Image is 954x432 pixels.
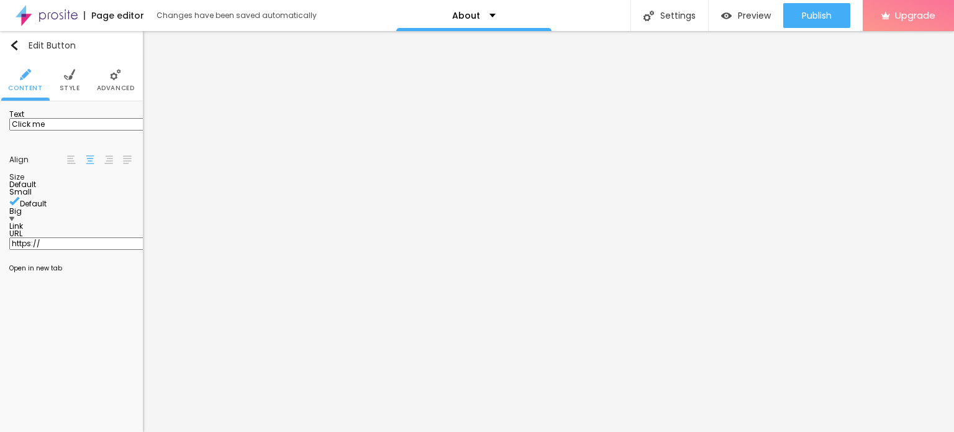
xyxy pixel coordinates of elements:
div: Edit Button [9,40,76,50]
div: Page editor [84,11,144,20]
span: Content [8,85,42,91]
span: Default [9,179,36,190]
img: paragraph-justified-align.svg [123,155,132,164]
img: view-1.svg [721,11,732,21]
span: Small [9,186,32,197]
img: paragraph-left-align.svg [67,155,76,164]
img: Icone [643,11,654,21]
img: Icone [64,69,75,80]
span: Style [60,85,80,91]
img: paragraph-center-align.svg [86,155,94,164]
img: paragraph-right-align.svg [104,155,113,164]
iframe: Editor [143,31,954,432]
span: Preview [738,11,771,21]
img: Icone [9,196,20,206]
span: Advanced [97,85,135,91]
span: Publish [802,11,832,21]
div: Size [9,173,134,181]
img: Icone [9,40,19,50]
span: Upgrade [895,10,935,21]
img: Icone [110,69,121,80]
button: Publish [783,3,850,28]
div: Open in new tab [9,265,134,272]
div: Align [9,156,65,163]
div: Text [9,111,134,118]
span: Default [20,198,47,209]
img: Icone [9,216,14,221]
button: Preview [709,3,783,28]
div: Changes have been saved automatically [157,12,317,19]
div: URL [9,230,134,237]
span: Big [9,206,22,216]
p: About [452,11,480,20]
img: Icone [20,69,31,80]
div: IconeLink [9,215,134,230]
div: Link [9,223,134,230]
